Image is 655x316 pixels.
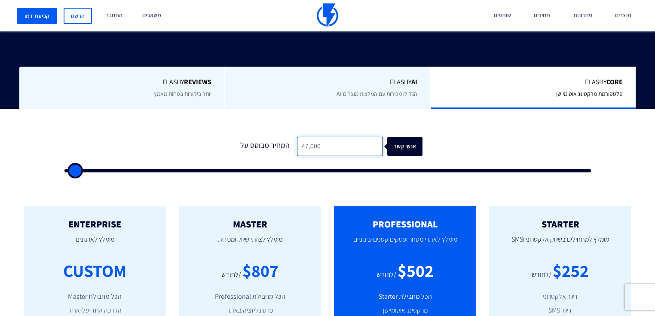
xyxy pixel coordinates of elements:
span: Flashy [32,77,212,87]
div: /לחודש [376,270,396,280]
span: פלטפורמת מרקטינג אוטומיישן [556,90,623,98]
div: CUSTOM [63,258,126,283]
div: אנשי קשר [396,137,431,156]
span: Flashy [444,77,623,87]
h2: PROFESSIONAL [347,219,463,229]
b: AI [411,77,417,86]
span: הגדילו מכירות עם המלצות מוצרים AI [337,90,417,98]
span: Flashy [238,77,417,87]
span: יותר ביקורות בפחות מאמץ [154,90,211,98]
div: $252 [553,258,589,283]
b: Core [606,77,623,86]
h2: MASTER [192,219,308,229]
li: פרסונליזציה באתר [192,306,308,316]
p: מומלץ לצוותי שיווק ומכירות [192,229,308,258]
div: המחיר מבוסס על [233,137,297,156]
p: מומלץ למתחילים בשיווק אלקטרוני וSMS [502,229,618,258]
a: קביעת דמו [17,8,57,24]
li: מרקטינג אוטומיישן [347,306,463,316]
p: מומלץ לארגונים [37,229,153,258]
li: דיוור SMS [502,306,618,316]
li: הכל מחבילת Professional [192,292,308,302]
h2: ENTERPRISE [37,219,153,229]
div: $807 [242,258,279,283]
li: הכל מחבילת Master [37,292,153,302]
b: REVIEWS [184,77,211,86]
a: הרשם [64,8,92,24]
p: מומלץ לאתרי מסחר ועסקים קטנים-בינוניים [347,229,463,258]
li: הכל מחבילת Starter [347,292,463,302]
div: /לחודש [221,270,241,280]
li: הדרכה אחד-על-אחד [37,306,153,316]
li: דיוור אלקטרוני [502,292,618,302]
div: /לחודש [532,270,551,280]
h2: STARTER [502,219,618,229]
div: $502 [398,258,434,283]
